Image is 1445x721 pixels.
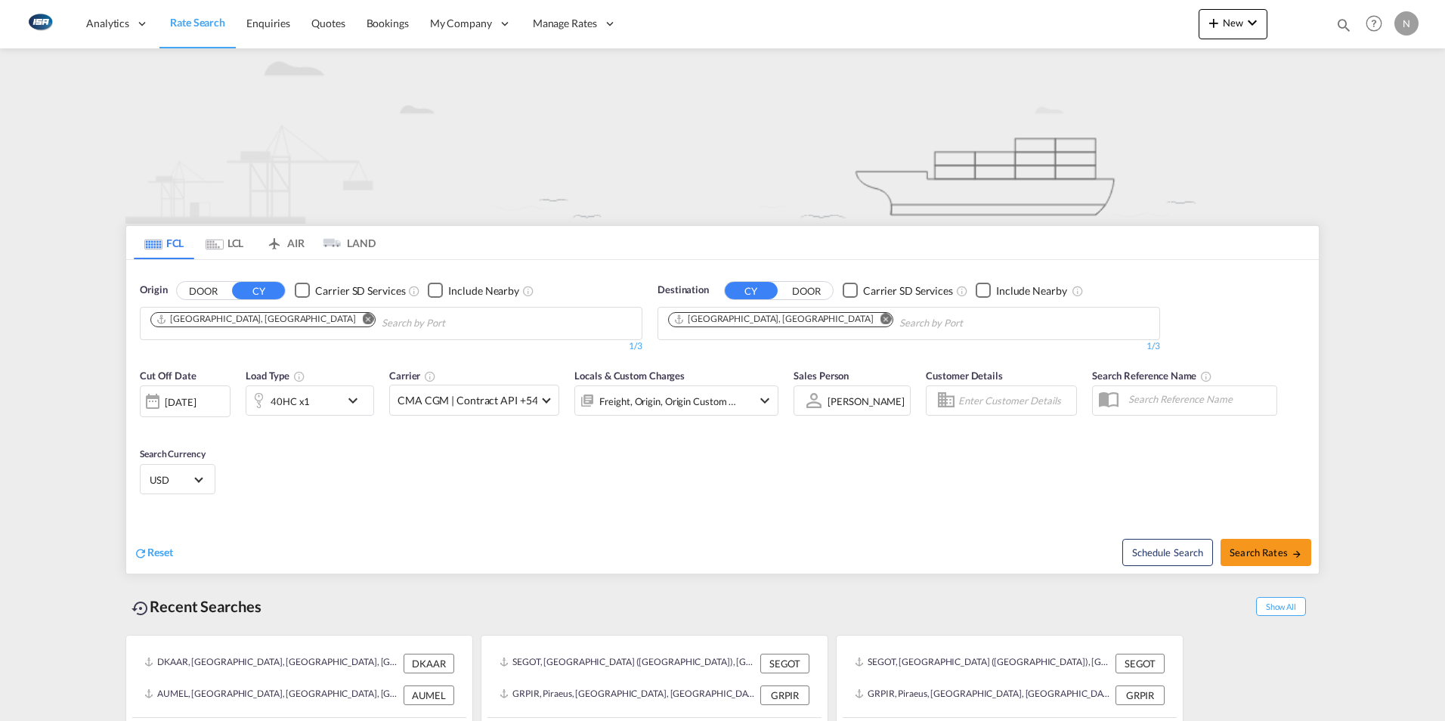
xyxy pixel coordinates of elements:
[144,654,400,673] div: DKAAR, Aarhus, Denmark, Northern Europe, Europe
[140,385,231,417] div: [DATE]
[150,473,192,487] span: USD
[134,226,194,259] md-tab-item: FCL
[246,370,305,382] span: Load Type
[1199,9,1267,39] button: icon-plus 400-fgNewicon-chevron-down
[125,589,268,624] div: Recent Searches
[170,16,225,29] span: Rate Search
[430,16,492,31] span: My Company
[1115,654,1165,673] div: SEGOT
[134,545,173,562] div: icon-refreshReset
[843,283,953,299] md-checkbox: Checkbox No Ink
[382,311,525,336] input: Chips input.
[255,226,315,259] md-tab-item: AIR
[1243,14,1261,32] md-icon: icon-chevron-down
[1335,17,1352,33] md-icon: icon-magnify
[389,370,436,382] span: Carrier
[1115,685,1165,705] div: GRPIR
[756,391,774,410] md-icon: icon-chevron-down
[404,685,454,705] div: AUMEL
[424,370,436,382] md-icon: The selected Trucker/Carrierwill be displayed in the rate results If the rates are from another f...
[533,16,597,31] span: Manage Rates
[780,282,833,299] button: DOOR
[958,389,1072,412] input: Enter Customer Details
[140,340,642,353] div: 1/3
[870,313,893,328] button: Remove
[1335,17,1352,39] div: icon-magnify
[1092,370,1212,382] span: Search Reference Name
[1122,539,1213,566] button: Note: By default Schedule search will only considerorigin ports, destination ports and cut off da...
[271,391,310,412] div: 40HC x1
[246,17,290,29] span: Enquiries
[855,685,1112,705] div: GRPIR, Piraeus, Greece, Southern Europe, Europe
[147,546,173,559] span: Reset
[148,308,531,336] md-chips-wrap: Chips container. Use arrow keys to select chips.
[140,448,206,460] span: Search Currency
[828,395,905,407] div: [PERSON_NAME]
[996,283,1067,299] div: Include Nearby
[658,283,709,298] span: Destination
[1230,546,1302,559] span: Search Rates
[500,685,757,705] div: GRPIR, Piraeus, Greece, Southern Europe, Europe
[673,313,876,326] div: Press delete to remove this chip.
[293,370,305,382] md-icon: icon-information-outline
[315,226,376,259] md-tab-item: LAND
[855,654,1112,673] div: SEGOT, Gothenburg (Goteborg), Sweden, Northern Europe, Europe
[826,390,906,412] md-select: Sales Person: Nicolai Seidler
[522,285,534,297] md-icon: Unchecked: Ignores neighbouring ports when fetching rates.Checked : Includes neighbouring ports w...
[311,17,345,29] span: Quotes
[148,469,207,490] md-select: Select Currency: $ USDUnited States Dollar
[126,260,1319,574] div: OriginDOOR CY Checkbox No InkUnchecked: Search for CY (Container Yard) services for all selected ...
[574,370,685,382] span: Locals & Custom Charges
[265,234,283,246] md-icon: icon-airplane
[899,311,1043,336] input: Chips input.
[428,283,519,299] md-checkbox: Checkbox No Ink
[404,654,454,673] div: DKAAR
[673,313,873,326] div: Melbourne, AUMEL
[398,393,537,408] span: CMA CGM | Contract API +54
[140,283,167,298] span: Origin
[295,283,405,299] md-checkbox: Checkbox No Ink
[140,370,196,382] span: Cut Off Date
[448,283,519,299] div: Include Nearby
[1394,11,1419,36] div: N
[1205,17,1261,29] span: New
[134,546,147,560] md-icon: icon-refresh
[863,283,953,299] div: Carrier SD Services
[926,370,1002,382] span: Customer Details
[140,416,151,436] md-datepicker: Select
[574,385,778,416] div: Freight Origin Origin Custom Factory Stuffingicon-chevron-down
[1361,11,1387,36] span: Help
[408,285,420,297] md-icon: Unchecked: Search for CY (Container Yard) services for all selected carriers.Checked : Search for...
[956,285,968,297] md-icon: Unchecked: Search for CY (Container Yard) services for all selected carriers.Checked : Search for...
[725,282,778,299] button: CY
[315,283,405,299] div: Carrier SD Services
[352,313,375,328] button: Remove
[156,313,355,326] div: Aarhus, DKAAR
[760,685,809,705] div: GRPIR
[1205,14,1223,32] md-icon: icon-plus 400-fg
[144,685,400,705] div: AUMEL, Melbourne, Australia, Oceania, Oceania
[125,48,1320,224] img: new-FCL.png
[1072,285,1084,297] md-icon: Unchecked: Ignores neighbouring ports when fetching rates.Checked : Includes neighbouring ports w...
[1121,388,1276,410] input: Search Reference Name
[232,282,285,299] button: CY
[156,313,358,326] div: Press delete to remove this chip.
[1292,549,1302,559] md-icon: icon-arrow-right
[658,340,1160,353] div: 1/3
[1221,539,1311,566] button: Search Ratesicon-arrow-right
[1256,597,1306,616] span: Show All
[344,391,370,410] md-icon: icon-chevron-down
[666,308,1049,336] md-chips-wrap: Chips container. Use arrow keys to select chips.
[760,654,809,673] div: SEGOT
[86,16,129,31] span: Analytics
[599,391,737,412] div: Freight Origin Origin Custom Factory Stuffing
[165,395,196,409] div: [DATE]
[500,654,757,673] div: SEGOT, Gothenburg (Goteborg), Sweden, Northern Europe, Europe
[1361,11,1394,38] div: Help
[23,7,57,41] img: 1aa151c0c08011ec8d6f413816f9a227.png
[976,283,1067,299] md-checkbox: Checkbox No Ink
[132,599,150,617] md-icon: icon-backup-restore
[134,226,376,259] md-pagination-wrapper: Use the left and right arrow keys to navigate between tabs
[1200,370,1212,382] md-icon: Your search will be saved by the below given name
[246,385,374,416] div: 40HC x1icon-chevron-down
